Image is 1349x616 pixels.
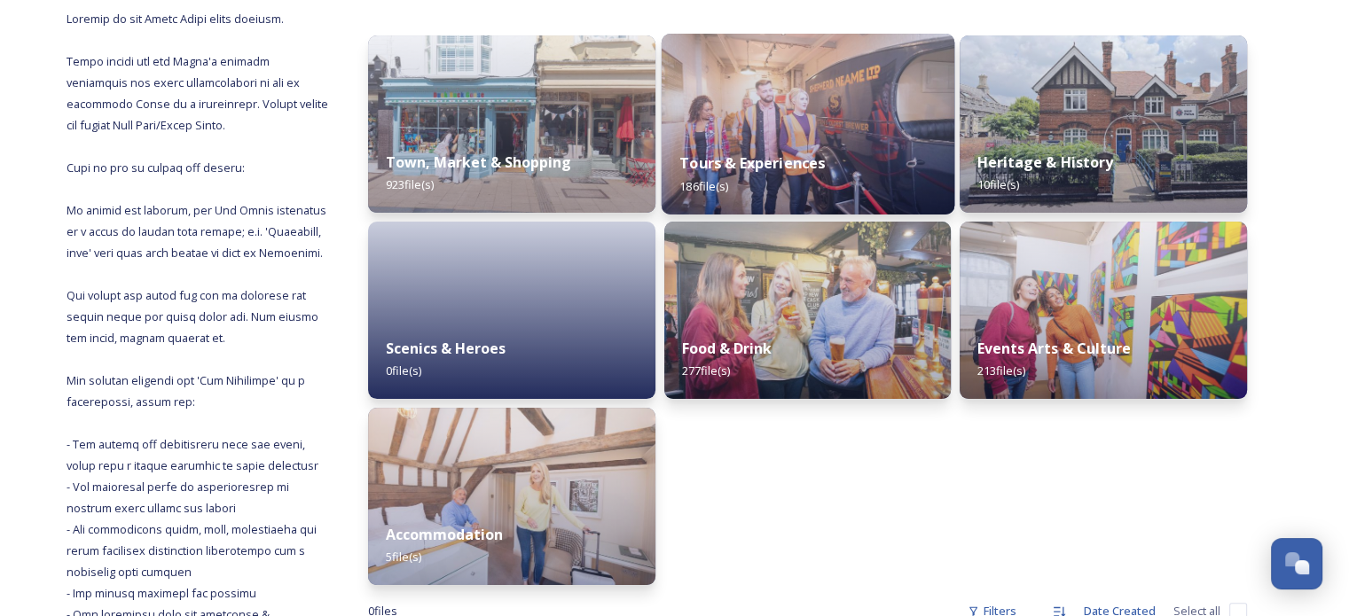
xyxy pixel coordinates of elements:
[977,363,1025,378] span: 213 file(s)
[386,363,421,378] span: 0 file(s)
[977,152,1112,172] strong: Heritage & History
[386,525,503,544] strong: Accommodation
[386,549,421,565] span: 5 file(s)
[368,35,655,213] img: 03a3971a-2542-4af9-964b-52dfadf933c6.jpg
[960,222,1247,399] img: 1de2cb72-7f99-43d3-b128-71f24f213aca.jpg
[682,339,772,358] strong: Food & Drink
[679,177,728,193] span: 186 file(s)
[386,152,571,172] strong: Town, Market & Shopping
[386,176,434,192] span: 923 file(s)
[386,339,506,358] strong: Scenics & Heroes
[682,363,730,378] span: 277 file(s)
[368,408,655,585] img: df9bb0ee-4874-435c-b152-807cdeeefe63.jpg
[661,34,953,214] img: 21f6d749-08dc-4146-a769-7626a7761632.jpg
[1271,538,1322,589] button: Open Chat
[679,153,825,173] strong: Tours & Experiences
[960,35,1247,213] img: 4e774dba-5eea-47b2-aa17-1473be792e52.jpg
[977,339,1130,358] strong: Events Arts & Culture
[977,176,1019,192] span: 10 file(s)
[664,222,952,399] img: 9319dfdb-4c10-4239-82ba-3c6ad1f18b3a.jpg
